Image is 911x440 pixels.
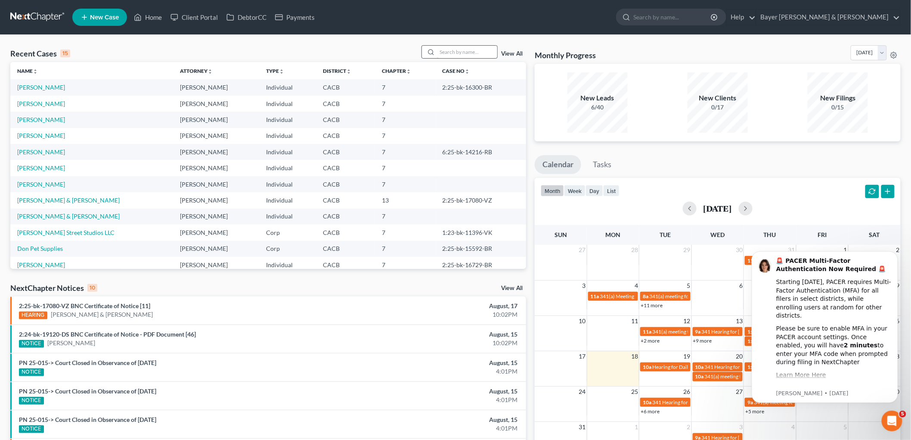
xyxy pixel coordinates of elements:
[51,310,153,319] a: [PERSON_NAME] & [PERSON_NAME]
[501,51,523,57] a: View All
[47,339,95,347] a: [PERSON_NAME]
[764,231,776,238] span: Thu
[357,330,517,339] div: August, 15
[173,160,259,176] td: [PERSON_NAME]
[843,422,848,432] span: 5
[173,128,259,144] td: [PERSON_NAME]
[316,79,375,95] td: CACB
[357,339,517,347] div: 10:02PM
[630,387,639,397] span: 25
[357,302,517,310] div: August, 17
[19,397,44,405] div: NOTICE
[260,160,316,176] td: Individual
[90,14,119,21] span: New Case
[382,68,412,74] a: Chapterunfold_more
[630,351,639,362] span: 18
[899,411,906,418] span: 5
[738,422,744,432] span: 3
[652,399,756,406] span: 341 Hearing for SOS-Secure One Services, Inc.
[436,79,526,95] td: 2:25-bk-16300-BR
[808,93,868,103] div: New Filings
[791,422,796,432] span: 4
[375,128,436,144] td: 7
[323,68,351,74] a: Districtunfold_more
[641,408,660,415] a: +6 more
[279,69,285,74] i: unfold_more
[535,50,596,60] h3: Monthly Progress
[808,103,868,112] div: 0/15
[260,176,316,192] td: Individual
[17,116,65,123] a: [PERSON_NAME]
[695,373,704,380] span: 10a
[705,373,788,380] span: 341(a) meeting for [PERSON_NAME]
[695,364,704,370] span: 10a
[222,9,271,25] a: DebtorCC
[17,261,65,268] a: [PERSON_NAME]
[173,225,259,240] td: [PERSON_NAME]
[19,359,156,366] a: PN 25-015-> Court Closed in Observance of [DATE]
[686,422,691,432] span: 2
[357,415,517,424] div: August, 15
[19,416,156,423] a: PN 25-015-> Court Closed in Observance of [DATE]
[19,368,44,376] div: NOTICE
[260,257,316,273] td: Individual
[173,257,259,273] td: [PERSON_NAME]
[375,192,436,208] td: 13
[633,9,712,25] input: Search by name...
[683,387,691,397] span: 26
[591,293,599,300] span: 11a
[710,231,725,238] span: Wed
[375,241,436,257] td: 7
[578,387,587,397] span: 24
[17,212,120,220] a: [PERSON_NAME] & [PERSON_NAME]
[260,79,316,95] td: Individual
[567,93,628,103] div: New Leads
[166,9,222,25] a: Client Portal
[869,231,880,238] span: Sat
[630,245,639,255] span: 28
[735,316,744,326] span: 13
[641,337,660,344] a: +2 more
[10,48,70,59] div: Recent Cases
[375,144,436,160] td: 7
[260,144,316,160] td: Individual
[703,204,732,213] h2: [DATE]
[260,225,316,240] td: Corp
[375,257,436,273] td: 7
[436,241,526,257] td: 2:25-bk-15592-BR
[357,396,517,404] div: 4:01PM
[17,132,65,139] a: [PERSON_NAME]
[630,316,639,326] span: 11
[578,422,587,432] span: 31
[501,285,523,291] a: View All
[130,9,166,25] a: Home
[606,231,621,238] span: Mon
[60,50,70,57] div: 15
[375,96,436,112] td: 7
[19,312,47,319] div: HEARING
[756,9,900,25] a: Bayer [PERSON_NAME] & [PERSON_NAME]
[316,144,375,160] td: CACB
[260,96,316,112] td: Individual
[652,364,710,370] span: Hearing for Dailleon Ford
[739,238,911,417] iframe: Intercom notifications message
[582,281,587,291] span: 3
[17,68,38,74] a: Nameunfold_more
[357,310,517,319] div: 10:02PM
[173,144,259,160] td: [PERSON_NAME]
[375,112,436,128] td: 7
[443,68,470,74] a: Case Nounfold_more
[555,231,567,238] span: Sun
[173,79,259,95] td: [PERSON_NAME]
[375,79,436,95] td: 7
[567,103,628,112] div: 6/40
[702,328,779,335] span: 341 Hearing for [PERSON_NAME]
[316,160,375,176] td: CACB
[10,283,97,293] div: NextChapter Notices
